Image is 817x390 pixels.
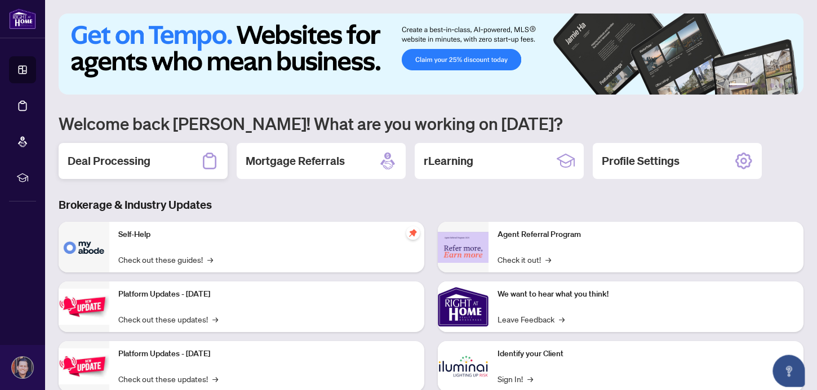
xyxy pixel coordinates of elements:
span: → [559,313,565,325]
a: Check out these updates!→ [118,313,218,325]
h2: Mortgage Referrals [246,153,345,169]
p: Agent Referral Program [498,228,794,241]
a: Sign In!→ [498,373,533,385]
button: 2 [752,83,756,88]
a: Check out these guides!→ [118,253,213,266]
button: 6 [788,83,792,88]
img: Profile Icon [12,357,33,378]
img: Slide 0 [59,14,803,95]
span: → [527,373,533,385]
button: 4 [770,83,774,88]
button: Open asap [772,351,806,384]
img: Agent Referral Program [438,232,489,263]
p: Self-Help [118,228,415,241]
img: Platform Updates - July 21, 2025 [59,289,109,324]
img: We want to hear what you think! [438,281,489,332]
p: We want to hear what you think! [498,288,794,301]
h2: rLearning [424,153,473,169]
a: Check out these updates!→ [118,373,218,385]
button: 1 [729,83,747,88]
button: 3 [761,83,765,88]
h2: Profile Settings [602,153,680,169]
p: Identify your Client [498,348,794,360]
p: Platform Updates - [DATE] [118,288,415,301]
button: 5 [779,83,783,88]
span: → [207,253,213,266]
span: → [212,313,218,325]
h1: Welcome back [PERSON_NAME]! What are you working on [DATE]? [59,113,803,134]
span: → [212,373,218,385]
span: pushpin [406,226,420,240]
a: Leave Feedback→ [498,313,565,325]
h2: Deal Processing [68,153,150,169]
img: logo [9,8,36,29]
img: Self-Help [59,222,109,272]
img: Platform Updates - July 8, 2025 [59,348,109,384]
h3: Brokerage & Industry Updates [59,197,803,213]
a: Check it out!→ [498,253,551,266]
span: → [545,253,551,266]
p: Platform Updates - [DATE] [118,348,415,360]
